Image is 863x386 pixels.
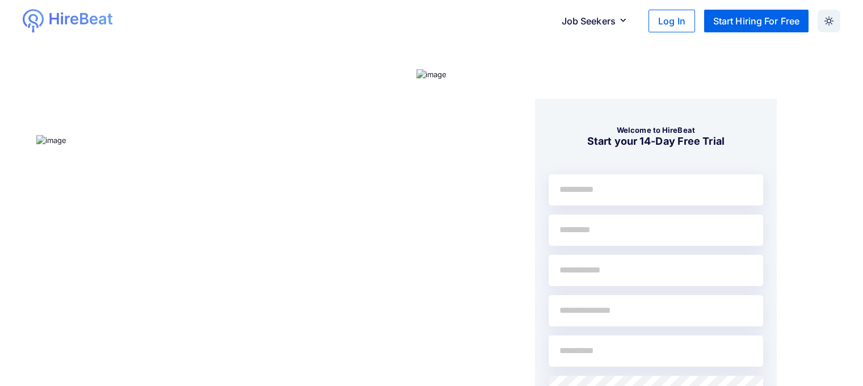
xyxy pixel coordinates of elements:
[48,9,114,30] img: logo
[553,10,640,32] button: Job Seekers
[23,9,44,33] img: logo
[416,69,447,81] img: image
[23,9,154,33] a: logologo
[818,10,840,32] button: Dark Mode
[587,135,725,147] b: Start your 14-Day Free Trial
[704,10,809,32] button: Start Hiring For Free
[617,125,695,135] b: Welcome to HireBeat
[649,10,695,32] button: Log In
